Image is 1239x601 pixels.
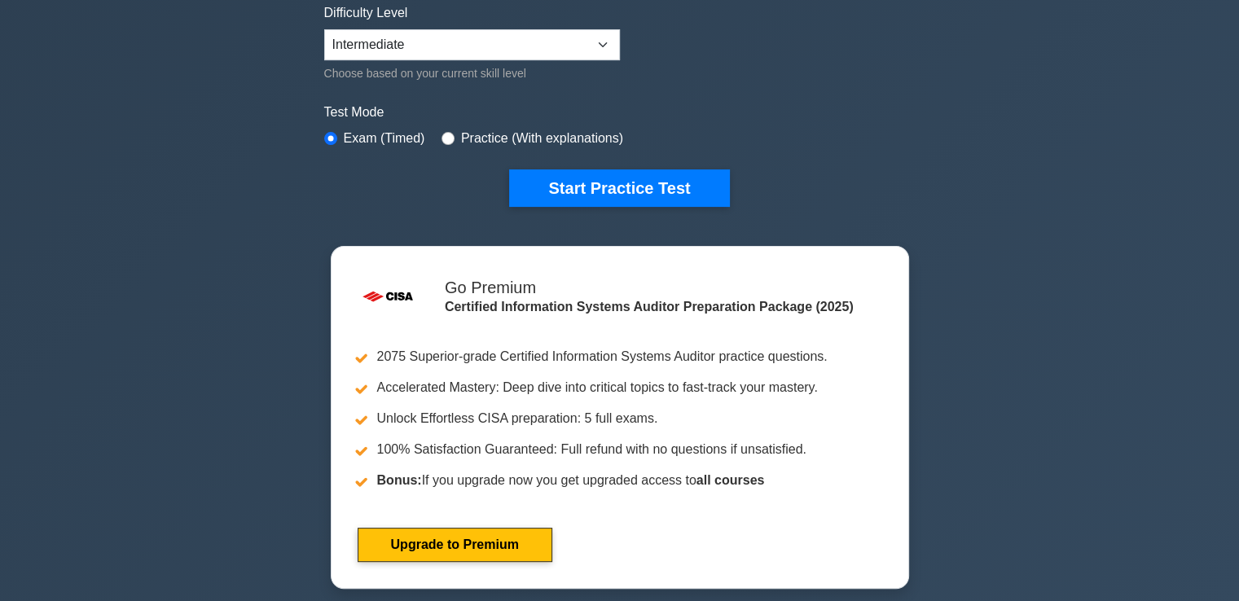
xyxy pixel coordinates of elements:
[324,3,408,23] label: Difficulty Level
[509,169,729,207] button: Start Practice Test
[324,103,916,122] label: Test Mode
[324,64,620,83] div: Choose based on your current skill level
[461,129,623,148] label: Practice (With explanations)
[358,528,552,562] a: Upgrade to Premium
[344,129,425,148] label: Exam (Timed)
